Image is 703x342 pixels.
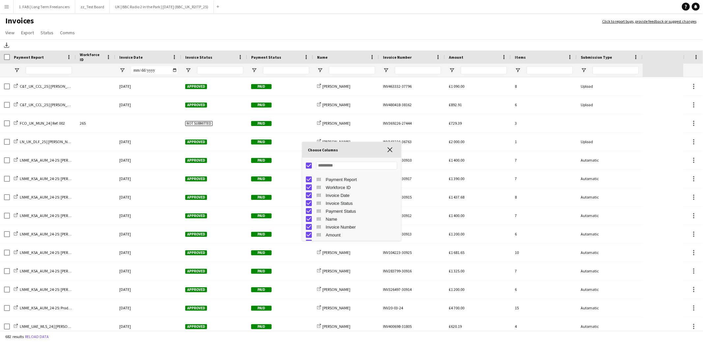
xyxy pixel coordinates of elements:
[20,176,119,181] span: LNME_KSA_AUM_24-25: [PERSON_NAME] | [PERSON_NAME]
[302,231,401,239] div: Amount Column
[383,55,412,60] span: Invoice Number
[577,77,643,95] div: Upload
[3,28,17,37] a: View
[395,66,441,74] input: Invoice Number Filter Input
[577,170,643,188] div: Automatic
[302,199,401,207] div: Invoice Status Column
[115,243,181,262] div: [DATE]
[251,213,272,218] span: Paid
[329,66,375,74] input: Name Filter Input
[379,206,445,225] div: INV326497-30912
[115,170,181,188] div: [DATE]
[185,195,207,200] span: Approved
[185,176,207,181] span: Approved
[317,55,328,60] span: Name
[115,280,181,298] div: [DATE]
[449,324,462,329] span: £620.19
[322,250,350,255] span: [PERSON_NAME]
[251,176,272,181] span: Paid
[14,213,119,218] a: LNME_KSA_AUM_24-25: [PERSON_NAME] | [PERSON_NAME]
[302,239,401,247] div: Items Column
[115,299,181,317] div: [DATE]
[449,139,464,144] span: £2 000.00
[379,96,445,114] div: INV480418-38162
[185,158,207,163] span: Approved
[131,66,177,74] input: Invoice Date Filter Input
[449,195,464,200] span: £1 437.68
[326,225,397,230] span: Invoice Number
[251,250,272,255] span: Paid
[449,287,464,292] span: £1 200.00
[577,133,643,151] div: Upload
[581,67,587,73] button: Open Filter Menu
[383,67,389,73] button: Open Filter Menu
[593,66,639,74] input: Submission Type Filter Input
[577,206,643,225] div: Automatic
[379,151,445,169] div: INV327734-30910
[115,262,181,280] div: [DATE]
[115,206,181,225] div: [DATE]
[14,287,151,292] a: LNME_KSA_AUM_24-25: [PERSON_NAME] & [PERSON_NAME] | [PERSON_NAME]
[322,268,350,273] span: [PERSON_NAME]
[322,139,350,144] span: [PERSON_NAME]
[577,225,643,243] div: Automatic
[14,324,83,329] a: LNME_UAE_WLS_24 | [PERSON_NAME]
[41,30,53,36] span: Status
[115,77,181,95] div: [DATE]
[185,84,207,89] span: Approved
[14,84,78,89] a: C&T_UK_CCL_25 | [PERSON_NAME]
[251,324,272,329] span: Paid
[379,133,445,151] div: INV343216-36763
[5,30,15,36] span: View
[302,175,401,255] div: Column List 10 Columns
[251,121,272,126] span: Paid
[302,215,401,223] div: Name Column
[379,299,445,317] div: INV20-03-24
[326,217,397,222] span: Name
[317,67,323,73] button: Open Filter Menu
[20,268,151,273] span: LNME_KSA_AUM_24-25: [PERSON_NAME] & [PERSON_NAME] | [PERSON_NAME]
[449,67,455,73] button: Open Filter Menu
[379,77,445,95] div: INV463332-37796
[326,209,397,214] span: Payment Status
[251,195,272,200] span: Paid
[185,269,207,274] span: Approved
[511,206,577,225] div: 7
[185,324,207,329] span: Approved
[449,55,463,60] span: Amount
[18,28,37,37] a: Export
[24,333,50,340] button: Reload data
[3,41,11,49] app-action-btn: Download
[449,250,464,255] span: £1 681.65
[379,188,445,206] div: INV283799-30915
[511,262,577,280] div: 7
[511,280,577,298] div: 6
[251,158,272,163] span: Paid
[577,280,643,298] div: Automatic
[185,287,207,292] span: Approved
[449,158,464,163] span: £1 400.00
[75,0,110,13] button: zz_Test Board
[80,52,103,62] span: Workforce ID
[21,30,34,36] span: Export
[326,185,397,190] span: Workforce ID
[527,66,573,74] input: Items Filter Input
[581,55,612,60] span: Submission Type
[511,225,577,243] div: 6
[577,96,643,114] div: Upload
[449,176,464,181] span: £1 390.00
[14,250,151,255] a: LNME_KSA_AUM_24-25: [PERSON_NAME] & [PERSON_NAME] | [PERSON_NAME]
[322,84,350,89] span: [PERSON_NAME]
[185,250,207,255] span: Approved
[20,213,119,218] span: LNME_KSA_AUM_24-25: [PERSON_NAME] | [PERSON_NAME]
[326,201,397,206] span: Invoice Status
[322,305,350,310] span: [PERSON_NAME]
[185,67,191,73] button: Open Filter Menu
[60,30,75,36] span: Comms
[20,232,151,236] span: LNME_KSA_AUM_24-25: [PERSON_NAME] & [PERSON_NAME] | [PERSON_NAME]
[185,306,207,311] span: Approved
[185,55,212,60] span: Invoice Status
[515,55,526,60] span: Items
[26,66,72,74] input: Payment Report Filter Input
[449,121,462,126] span: £729.39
